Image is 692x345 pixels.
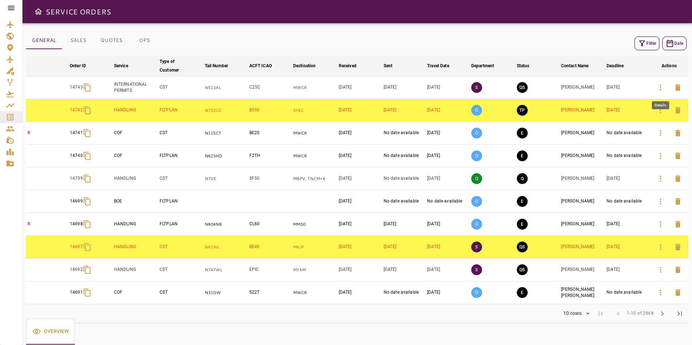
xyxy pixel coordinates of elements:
[293,267,336,273] p: MYAM
[113,145,158,167] td: COF
[28,130,67,136] p: R
[669,193,687,210] button: Delete
[205,244,246,250] p: N619G
[517,287,528,298] button: EXECUTION
[426,259,470,281] td: [DATE]
[561,310,583,316] div: 10 rows
[113,99,158,122] td: HANDLING
[426,145,470,167] td: [DATE]
[607,61,633,70] span: Deadline
[517,242,528,252] button: QUOTE SENT
[205,290,246,296] p: N31DW
[634,37,659,50] button: Filter
[652,193,669,210] button: Details
[337,122,382,145] td: [DATE]
[384,61,402,70] span: Sent
[31,4,46,19] button: Open drawer
[384,61,393,70] div: Sent
[517,128,528,139] button: EXECUTION
[605,122,650,145] td: No date available
[205,176,246,182] p: N7VE
[382,76,426,99] td: [DATE]
[382,213,426,236] td: [DATE]
[669,79,687,96] button: Delete
[517,61,539,70] span: Status
[560,99,605,122] td: [PERSON_NAME]
[205,221,246,227] p: N604NB
[517,219,528,230] button: EXECUTION
[609,305,627,322] span: Previous Page
[605,236,650,259] td: [DATE]
[205,107,246,114] p: N722CC
[427,61,458,70] span: Travel Date
[560,259,605,281] td: [PERSON_NAME]
[128,32,161,49] button: OPS
[561,61,589,70] div: Contact Name
[427,61,449,70] div: Travel Date
[605,213,650,236] td: [DATE]
[249,61,281,70] span: ACFT ICAO
[26,319,75,345] button: Overview
[471,128,482,139] p: O
[249,61,272,70] div: ACFT ICAO
[70,130,83,136] p: 14741
[337,213,382,236] td: [DATE]
[605,99,650,122] td: [DATE]
[605,167,650,190] td: [DATE]
[293,61,316,70] div: Destination
[205,85,246,91] p: N513AL
[592,305,609,322] span: First Page
[652,102,669,119] button: Details
[70,153,83,159] p: 14740
[26,32,62,49] button: GENERAL
[426,99,470,122] td: [DATE]
[160,57,202,74] span: Type of Customer
[669,261,687,278] button: Delete
[158,259,203,281] td: CST
[652,238,669,256] button: Details
[293,130,336,136] p: MWCR
[293,176,336,182] p: MBPV, TNCM, TAPA, TBPB, TLPL, TKPK, MDPP, MWCR
[337,281,382,304] td: [DATE]
[426,213,470,236] td: [DATE]
[28,221,67,227] p: R
[114,61,138,70] span: Service
[62,32,94,49] button: SALES
[114,61,128,70] div: Service
[113,281,158,304] td: COF
[669,124,687,142] button: Delete
[205,267,246,273] p: N747WL
[517,173,528,184] button: QUOTING
[293,153,336,159] p: MWCR
[560,167,605,190] td: [PERSON_NAME]
[293,85,336,91] p: MWCR
[382,259,426,281] td: [DATE]
[248,99,292,122] td: B350
[605,76,650,99] td: [DATE]
[158,167,203,190] td: CST
[605,259,650,281] td: [DATE]
[654,305,671,322] span: Next Page
[337,99,382,122] td: [DATE]
[337,259,382,281] td: [DATE]
[652,261,669,278] button: Details
[337,145,382,167] td: [DATE]
[248,213,292,236] td: CL60
[26,319,75,345] div: basic tabs example
[158,76,203,99] td: CST
[205,61,228,70] div: Tail Number
[517,196,528,207] button: EXECUTION
[627,310,654,317] span: 1-10 of 2868
[70,175,83,182] p: 14739
[605,145,650,167] td: No date available
[471,61,494,70] div: Department
[560,145,605,167] td: [PERSON_NAME]
[605,281,650,304] td: No date available
[426,76,470,99] td: [DATE]
[46,6,111,17] h6: SERVICE ORDERS
[517,82,528,93] button: QUOTE SENT
[382,167,426,190] td: No date available
[561,61,598,70] span: Contact Name
[382,122,426,145] td: No date available
[248,236,292,259] td: BE40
